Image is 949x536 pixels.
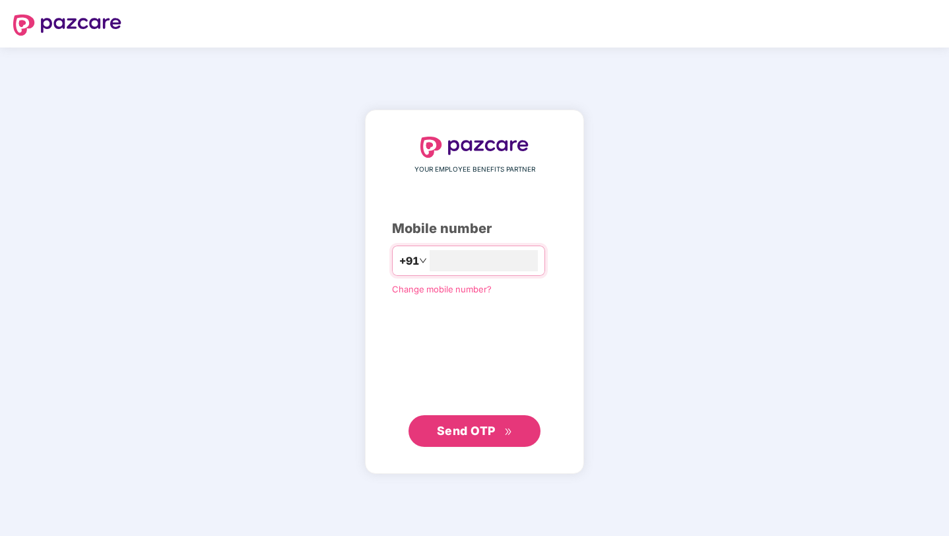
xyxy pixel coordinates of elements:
[414,164,535,175] span: YOUR EMPLOYEE BENEFITS PARTNER
[409,415,540,447] button: Send OTPdouble-right
[13,15,121,36] img: logo
[392,218,557,239] div: Mobile number
[419,257,427,265] span: down
[399,253,419,269] span: +91
[420,137,529,158] img: logo
[504,428,513,436] span: double-right
[392,284,492,294] a: Change mobile number?
[437,424,496,438] span: Send OTP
